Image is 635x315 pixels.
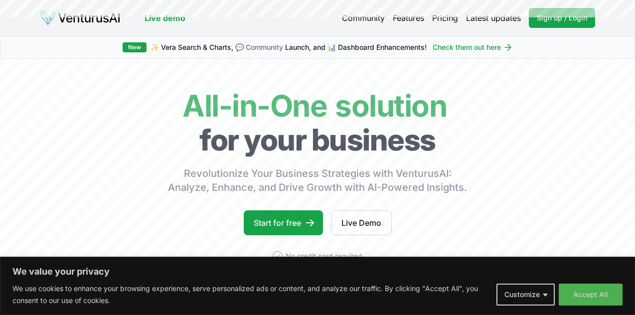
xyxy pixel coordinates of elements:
[331,210,392,235] a: Live Demo
[466,12,521,24] a: Latest updates
[433,42,513,52] a: Check them out here
[244,210,323,235] a: Start for free
[529,8,595,28] a: Sign up / Login
[342,12,385,24] a: Community
[40,10,121,26] img: logo
[123,42,147,52] div: New
[393,12,424,24] a: Features
[145,12,185,24] a: Live demo
[151,42,427,52] span: ✨ Vera Search & Charts, 💬 Launch, and 📊 Dashboard Enhancements!
[12,283,489,307] p: We use cookies to enhance your browsing experience, serve personalized ads or content, and analyz...
[559,284,623,306] button: Accept All
[537,13,587,23] span: Sign up / Login
[432,12,458,24] a: Pricing
[496,284,555,306] button: Customize
[246,43,283,51] a: Community
[12,266,623,278] p: We value your privacy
